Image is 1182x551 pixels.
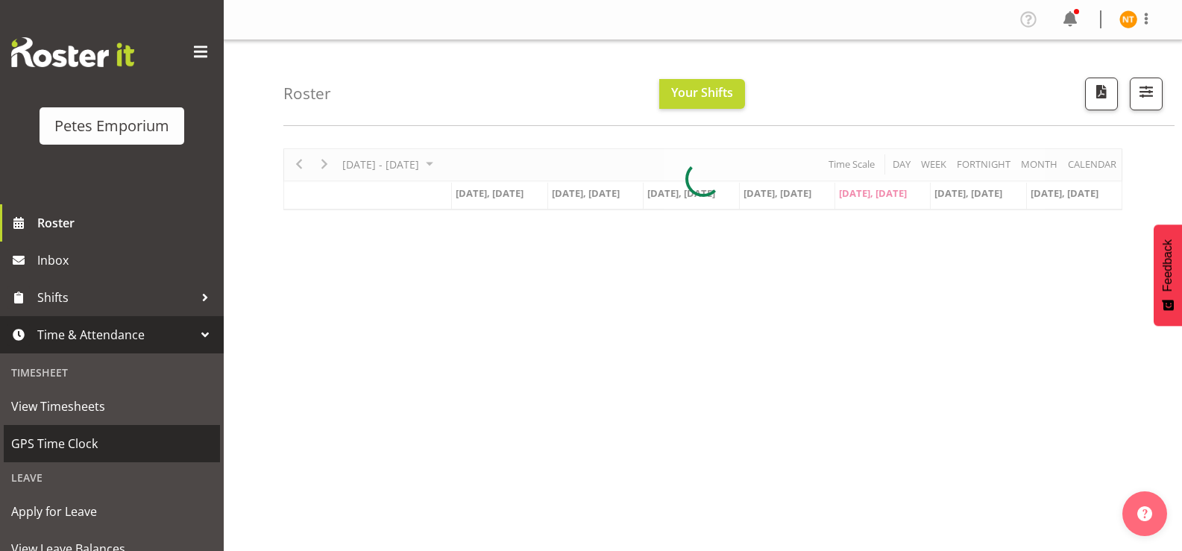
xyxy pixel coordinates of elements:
[1085,78,1118,110] button: Download a PDF of the roster according to the set date range.
[4,493,220,530] a: Apply for Leave
[11,432,213,455] span: GPS Time Clock
[11,395,213,418] span: View Timesheets
[4,425,220,462] a: GPS Time Clock
[283,85,331,102] h4: Roster
[11,37,134,67] img: Rosterit website logo
[671,84,733,101] span: Your Shifts
[1161,239,1175,292] span: Feedback
[1137,506,1152,521] img: help-xxl-2.png
[1154,224,1182,326] button: Feedback - Show survey
[11,500,213,523] span: Apply for Leave
[37,286,194,309] span: Shifts
[37,249,216,271] span: Inbox
[659,79,745,109] button: Your Shifts
[54,115,169,137] div: Petes Emporium
[4,357,220,388] div: Timesheet
[37,324,194,346] span: Time & Attendance
[4,388,220,425] a: View Timesheets
[1130,78,1163,110] button: Filter Shifts
[1119,10,1137,28] img: nicole-thomson8388.jpg
[4,462,220,493] div: Leave
[37,212,216,234] span: Roster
